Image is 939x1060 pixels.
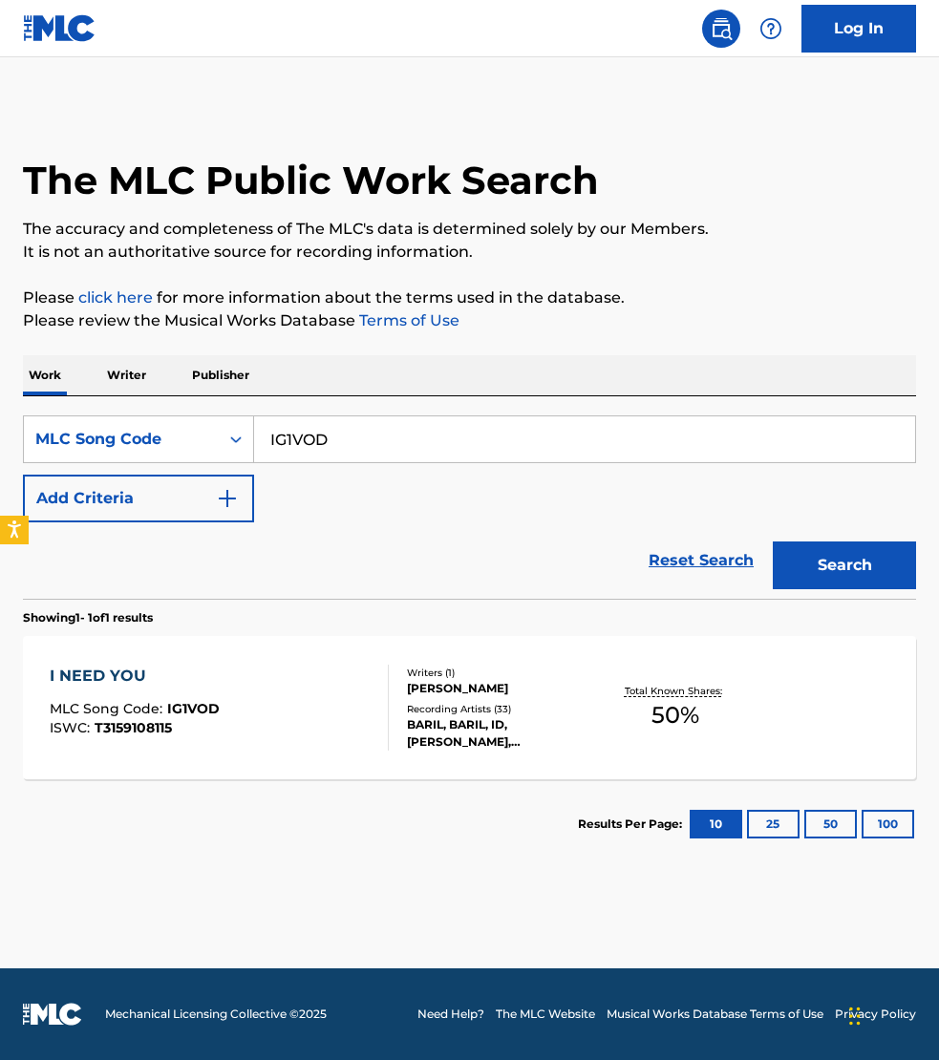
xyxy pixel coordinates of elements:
[23,1003,82,1026] img: logo
[23,241,916,264] p: It is not an authoritative source for recording information.
[702,10,740,48] a: Public Search
[105,1006,327,1023] span: Mechanical Licensing Collective © 2025
[849,987,861,1045] div: Drag
[50,665,220,688] div: I NEED YOU
[759,17,782,40] img: help
[417,1006,484,1023] a: Need Help?
[639,540,763,582] a: Reset Search
[862,810,914,838] button: 100
[23,609,153,626] p: Showing 1 - 1 of 1 results
[804,810,857,838] button: 50
[35,428,207,451] div: MLC Song Code
[23,14,96,42] img: MLC Logo
[835,1006,916,1023] a: Privacy Policy
[167,700,220,717] span: IG1VOD
[407,666,601,680] div: Writers ( 1 )
[23,355,67,395] p: Work
[625,684,727,698] p: Total Known Shares:
[355,311,459,329] a: Terms of Use
[407,716,601,751] div: BARIL, BARIL, ID, [PERSON_NAME], [PERSON_NAME]
[496,1006,595,1023] a: The MLC Website
[843,968,939,1060] iframe: Chat Widget
[23,475,254,522] button: Add Criteria
[95,719,172,736] span: T3159108115
[710,17,733,40] img: search
[752,10,790,48] div: Help
[23,415,916,599] form: Search Form
[23,157,599,204] h1: The MLC Public Work Search
[50,700,167,717] span: MLC Song Code :
[578,816,687,833] p: Results Per Page:
[101,355,152,395] p: Writer
[407,680,601,697] div: [PERSON_NAME]
[607,1006,823,1023] a: Musical Works Database Terms of Use
[773,541,916,589] button: Search
[801,5,916,53] a: Log In
[23,309,916,332] p: Please review the Musical Works Database
[747,810,800,838] button: 25
[23,636,916,779] a: I NEED YOUMLC Song Code:IG1VODISWC:T3159108115Writers (1)[PERSON_NAME]Recording Artists (33)BARIL...
[186,355,255,395] p: Publisher
[23,286,916,309] p: Please for more information about the terms used in the database.
[651,698,699,732] span: 50 %
[23,218,916,241] p: The accuracy and completeness of The MLC's data is determined solely by our Members.
[690,810,742,838] button: 10
[216,487,239,510] img: 9d2ae6d4665cec9f34b9.svg
[407,702,601,716] div: Recording Artists ( 33 )
[78,288,153,307] a: click here
[50,719,95,736] span: ISWC :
